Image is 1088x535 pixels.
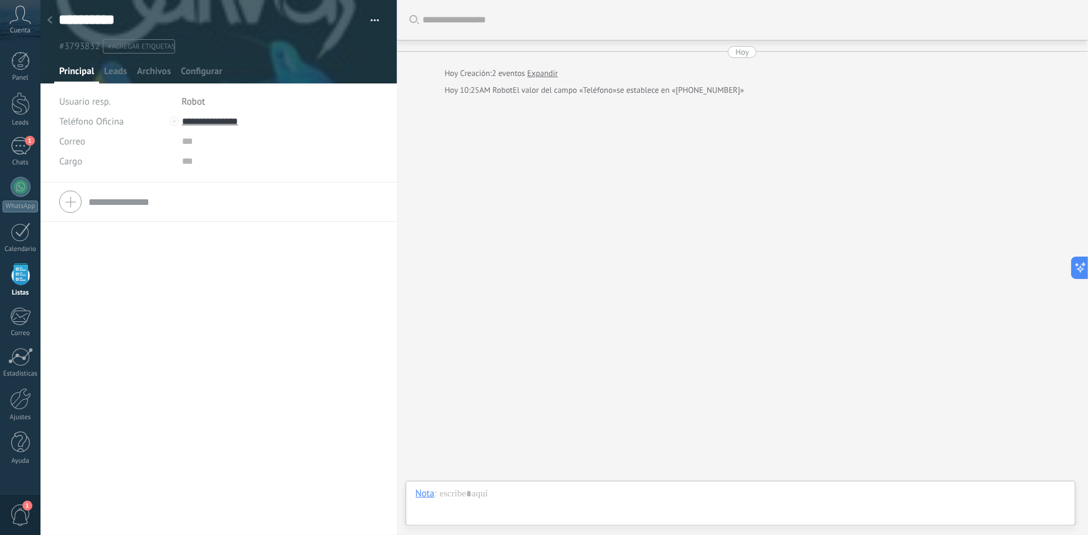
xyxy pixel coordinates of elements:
div: Estadísticas [2,370,39,378]
span: se establece en «[PHONE_NUMBER]» [617,84,745,97]
div: Hoy 10:25AM [445,84,493,97]
div: Calendario [2,245,39,253]
div: Chats [2,159,39,167]
div: WhatsApp [2,201,38,212]
div: Usuario resp. [59,92,173,111]
span: El valor del campo «Teléfono» [513,84,617,97]
button: Correo [59,131,85,151]
span: Archivos [137,65,171,83]
div: Panel [2,74,39,82]
span: Leads [104,65,127,83]
a: Expandir [527,67,558,80]
div: Hoy [445,67,460,80]
span: 1 [22,501,32,511]
div: Correo [2,329,39,338]
div: Ajustes [2,414,39,422]
div: Creación: [445,67,558,80]
div: Leads [2,119,39,127]
div: Hoy [735,46,749,58]
div: Listas [2,289,39,297]
span: Usuario resp. [59,96,111,108]
span: Principal [59,65,94,83]
span: 2 eventos [492,67,525,80]
div: Cargo [59,151,173,171]
button: Teléfono Oficina [59,111,124,131]
span: Robot [182,96,205,108]
span: Cargo [59,157,82,166]
span: #3793832 [59,40,100,52]
span: 1 [25,136,35,146]
span: Cuenta [10,27,31,35]
span: : [434,488,436,500]
span: #agregar etiquetas [108,42,174,51]
span: Configurar [181,65,222,83]
div: Ayuda [2,457,39,465]
span: Correo [59,136,85,148]
span: Robot [492,85,512,95]
span: Teléfono Oficina [59,116,124,128]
